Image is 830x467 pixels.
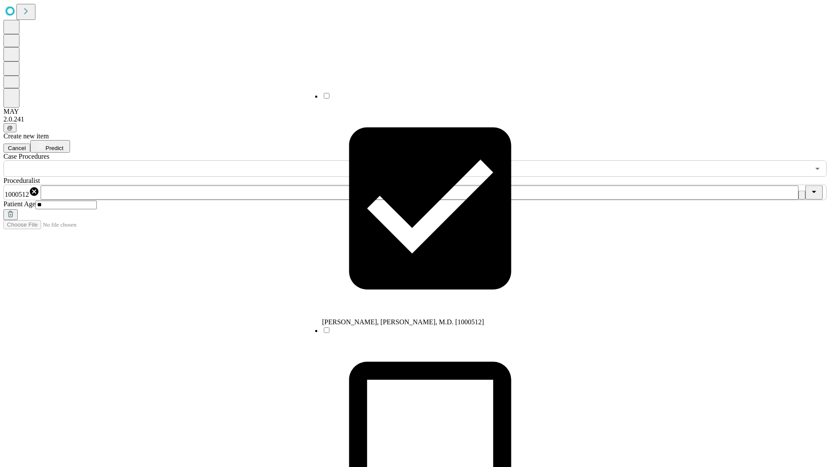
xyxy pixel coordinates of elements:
[8,145,26,151] span: Cancel
[5,191,29,198] span: 1000512
[5,186,39,198] div: 1000512
[798,191,805,200] button: Clear
[45,145,63,151] span: Predict
[3,132,49,140] span: Create new item
[30,140,70,153] button: Predict
[3,177,40,184] span: Proceduralist
[3,108,827,115] div: MAY
[811,163,824,175] button: Open
[3,144,30,153] button: Cancel
[3,200,35,208] span: Patient Age
[3,115,827,123] div: 2.0.241
[7,125,13,131] span: @
[322,318,484,326] span: [PERSON_NAME], [PERSON_NAME], M.D. [1000512]
[805,186,823,200] button: Close
[3,153,49,160] span: Scheduled Procedure
[3,123,16,132] button: @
